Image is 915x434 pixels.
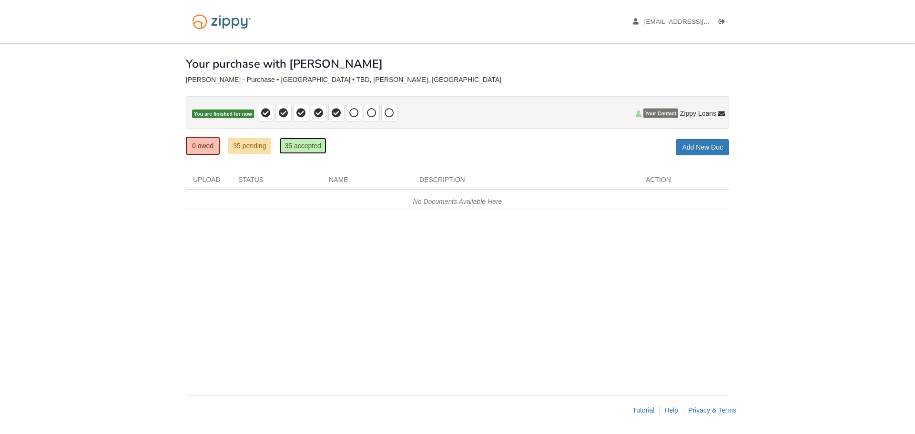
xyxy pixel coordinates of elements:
[664,406,678,414] a: Help
[228,138,271,154] a: 35 pending
[186,10,257,34] img: Logo
[644,18,753,25] span: ajakkcarr@gmail.com
[643,109,678,118] span: Your Contact
[639,175,729,189] div: Action
[186,137,220,155] a: 0 owed
[322,175,412,189] div: Name
[680,109,716,118] span: Zippy Loans
[279,138,326,154] a: 35 accepted
[413,198,502,205] em: No Documents Available Here
[186,76,729,84] div: [PERSON_NAME] - Purchase • [GEOGRAPHIC_DATA] • TBD, [PERSON_NAME], [GEOGRAPHIC_DATA]
[186,58,383,70] h1: Your purchase with [PERSON_NAME]
[632,406,654,414] a: Tutorial
[186,175,231,189] div: Upload
[719,18,729,28] a: Log out
[412,175,639,189] div: Description
[676,139,729,155] a: Add New Doc
[231,175,322,189] div: Status
[192,110,254,119] span: You are finished for now
[688,406,736,414] a: Privacy & Terms
[633,18,753,28] a: edit profile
